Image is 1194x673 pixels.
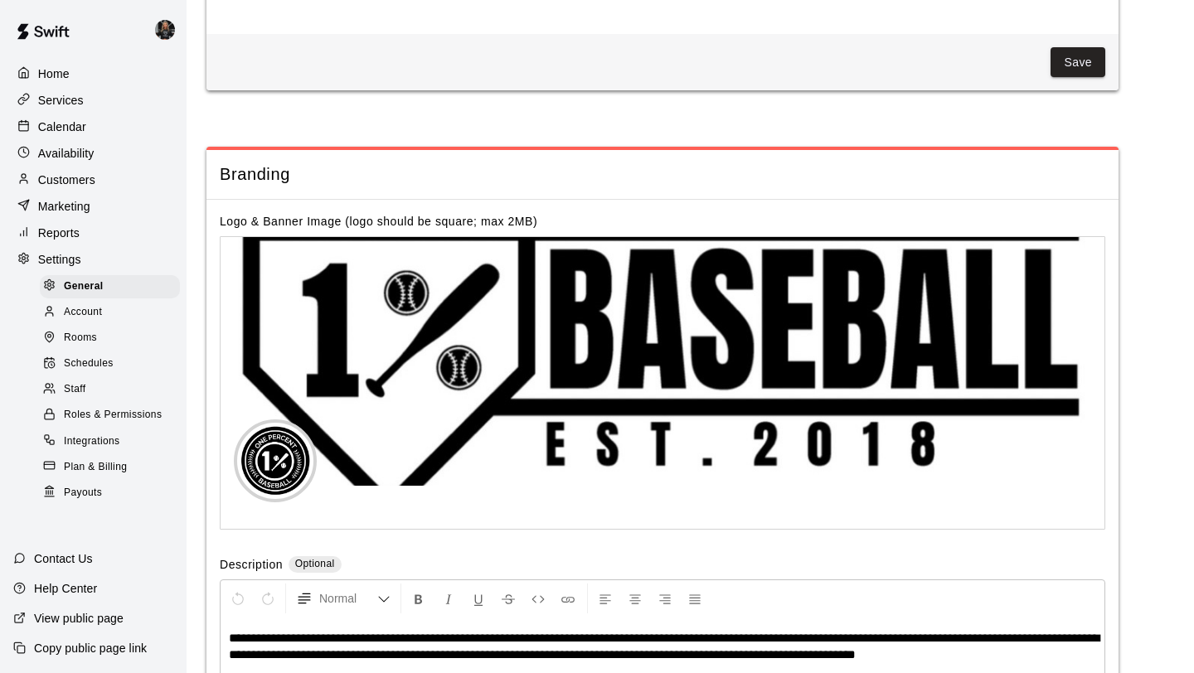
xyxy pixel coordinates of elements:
[40,403,187,428] a: Roles & Permissions
[40,430,180,453] div: Integrations
[40,454,187,480] a: Plan & Billing
[40,299,187,325] a: Account
[152,13,187,46] div: Garrett & Sean 1on1 Lessons
[38,92,84,109] p: Services
[13,61,173,86] a: Home
[220,163,1105,186] span: Branding
[34,640,147,656] p: Copy public page link
[64,485,102,501] span: Payouts
[40,378,180,401] div: Staff
[289,583,397,613] button: Formatting Options
[554,583,582,613] button: Insert Link
[40,377,187,403] a: Staff
[40,480,187,506] a: Payouts
[34,580,97,597] p: Help Center
[155,20,175,40] img: Garrett & Sean 1on1 Lessons
[13,194,173,219] a: Marketing
[40,404,180,427] div: Roles & Permissions
[13,114,173,139] a: Calendar
[64,356,114,372] span: Schedules
[38,65,70,82] p: Home
[651,583,679,613] button: Right Align
[494,583,522,613] button: Format Strikethrough
[64,433,120,450] span: Integrations
[405,583,433,613] button: Format Bold
[319,590,377,607] span: Normal
[34,610,124,627] p: View public page
[13,167,173,192] a: Customers
[13,141,173,166] a: Availability
[464,583,493,613] button: Format Underline
[524,583,552,613] button: Insert Code
[38,198,90,215] p: Marketing
[34,550,93,567] p: Contact Us
[64,330,97,346] span: Rooms
[38,251,81,268] p: Settings
[40,327,180,350] div: Rooms
[40,482,180,505] div: Payouts
[64,407,162,424] span: Roles & Permissions
[591,583,619,613] button: Left Align
[38,145,95,162] p: Availability
[64,278,104,295] span: General
[64,304,102,321] span: Account
[295,558,335,569] span: Optional
[64,381,85,398] span: Staff
[224,583,252,613] button: Undo
[40,351,187,377] a: Schedules
[13,88,173,113] a: Services
[38,172,95,188] p: Customers
[40,456,180,479] div: Plan & Billing
[220,215,537,228] label: Logo & Banner Image (logo should be square; max 2MB)
[13,220,173,245] a: Reports
[254,583,282,613] button: Redo
[621,583,649,613] button: Center Align
[38,225,80,241] p: Reports
[64,459,127,476] span: Plan & Billing
[434,583,463,613] button: Format Italics
[38,119,86,135] p: Calendar
[220,556,283,575] label: Description
[40,428,187,454] a: Integrations
[40,301,180,324] div: Account
[681,583,709,613] button: Justify Align
[40,326,187,351] a: Rooms
[40,352,180,375] div: Schedules
[13,247,173,272] a: Settings
[1051,47,1105,78] button: Save
[40,274,187,299] a: General
[40,275,180,298] div: General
